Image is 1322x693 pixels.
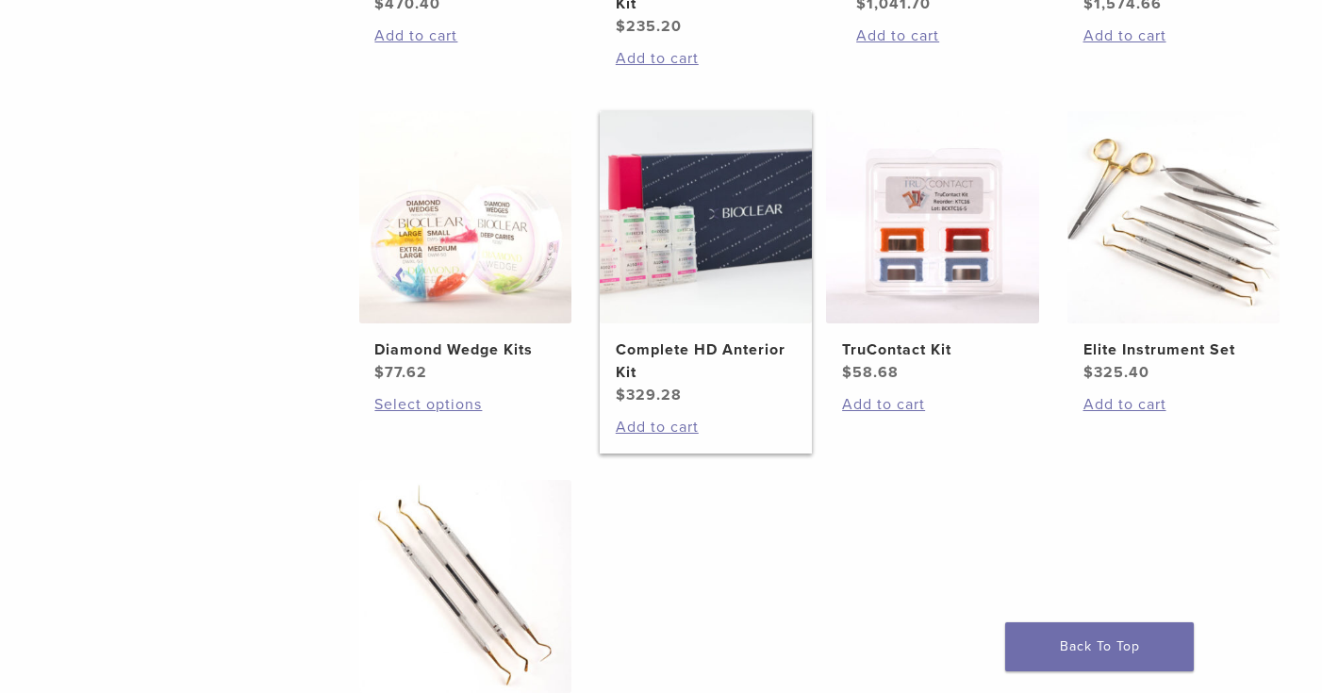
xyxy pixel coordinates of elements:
[1083,338,1264,361] h2: Elite Instrument Set
[842,363,852,382] span: $
[842,393,1023,416] a: Add to cart: “TruContact Kit”
[1083,363,1149,382] bdi: 325.40
[1083,363,1094,382] span: $
[374,338,555,361] h2: Diamond Wedge Kits
[600,111,812,406] a: Complete HD Anterior KitComplete HD Anterior Kit $329.28
[842,338,1023,361] h2: TruContact Kit
[842,363,899,382] bdi: 58.68
[374,393,555,416] a: Select options for “Diamond Wedge Kits”
[616,416,797,438] a: Add to cart: “Complete HD Anterior Kit”
[616,386,626,404] span: $
[374,363,385,382] span: $
[359,480,571,692] img: Basic Instrument Set
[359,111,571,384] a: Diamond Wedge KitsDiamond Wedge Kits $77.62
[1067,111,1280,323] img: Elite Instrument Set
[1005,622,1194,671] a: Back To Top
[1067,111,1280,384] a: Elite Instrument SetElite Instrument Set $325.40
[856,25,1037,47] a: Add to cart: “HeatSync Kit”
[616,47,797,70] a: Add to cart: “Rockstar (RS) Polishing Kit”
[374,363,427,382] bdi: 77.62
[616,17,682,36] bdi: 235.20
[359,111,571,323] img: Diamond Wedge Kits
[616,386,682,404] bdi: 329.28
[826,111,1038,323] img: TruContact Kit
[1083,393,1264,416] a: Add to cart: “Elite Instrument Set”
[600,111,812,323] img: Complete HD Anterior Kit
[1083,25,1264,47] a: Add to cart: “Blaster Kit”
[616,17,626,36] span: $
[616,338,797,384] h2: Complete HD Anterior Kit
[374,25,555,47] a: Add to cart: “Black Triangle (BT) Kit”
[826,111,1038,384] a: TruContact KitTruContact Kit $58.68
